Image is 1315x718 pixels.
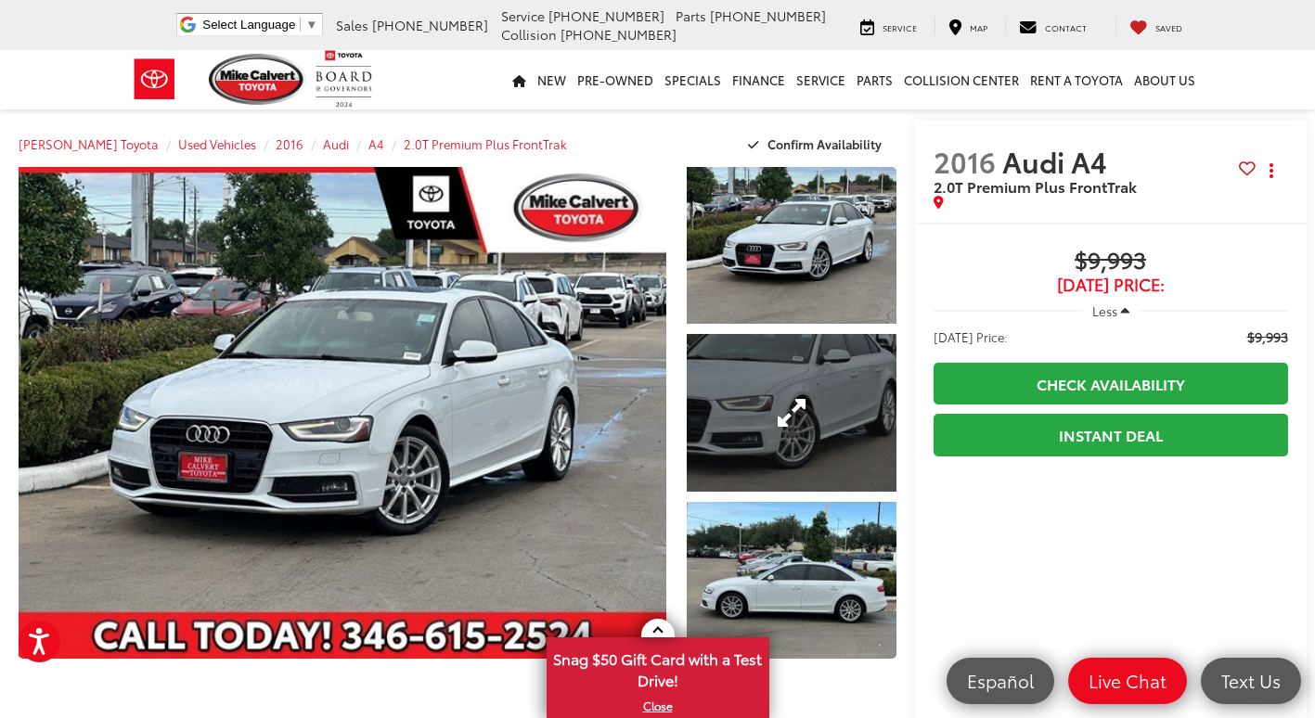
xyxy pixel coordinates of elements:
[935,17,1001,35] a: Map
[507,50,532,109] a: Home
[12,165,673,660] img: 2016 Audi A4 2.0T Premium Plus FrontTrak
[738,128,896,160] button: Confirm Availability
[202,18,317,32] a: Select Language​
[846,17,931,35] a: Service
[501,6,545,25] span: Service
[336,16,368,34] span: Sales
[1079,669,1176,692] span: Live Chat
[1045,21,1087,33] span: Contact
[202,18,295,32] span: Select Language
[561,25,677,44] span: [PHONE_NUMBER]
[710,6,826,25] span: [PHONE_NUMBER]
[934,248,1288,276] span: $9,993
[687,334,896,491] a: Expand Photo 2
[1270,163,1273,178] span: dropdown dots
[1212,669,1290,692] span: Text Us
[1005,17,1101,35] a: Contact
[548,6,664,25] span: [PHONE_NUMBER]
[791,50,851,109] a: Service
[1256,154,1288,186] button: Actions
[684,500,897,660] img: 2016 Audi A4 2.0T Premium Plus FrontTrak
[19,167,666,659] a: Expand Photo 0
[300,18,301,32] span: ​
[1201,658,1301,704] a: Text Us
[323,135,349,152] a: Audi
[1025,50,1128,109] a: Rent a Toyota
[676,6,706,25] span: Parts
[305,18,317,32] span: ▼
[1247,327,1288,346] span: $9,993
[934,327,1008,346] span: [DATE] Price:
[548,639,767,696] span: Snag $50 Gift Card with a Test Drive!
[209,54,307,105] img: Mike Calvert Toyota
[572,50,659,109] a: Pre-Owned
[1115,17,1196,35] a: My Saved Vehicles
[767,135,882,152] span: Confirm Availability
[178,135,256,152] a: Used Vehicles
[276,135,303,152] a: 2016
[727,50,791,109] a: Finance
[404,135,567,152] a: 2.0T Premium Plus FrontTrak
[1092,302,1117,319] span: Less
[1083,294,1139,327] button: Less
[934,276,1288,294] span: [DATE] Price:
[934,363,1288,404] a: Check Availability
[958,669,1043,692] span: Español
[687,502,896,659] a: Expand Photo 3
[368,135,384,152] a: A4
[947,658,1054,704] a: Español
[1155,21,1182,33] span: Saved
[970,21,987,33] span: Map
[1068,658,1187,704] a: Live Chat
[19,135,159,152] a: [PERSON_NAME] Toyota
[883,21,917,33] span: Service
[1128,50,1201,109] a: About Us
[684,165,897,326] img: 2016 Audi A4 2.0T Premium Plus FrontTrak
[934,175,1137,197] span: 2.0T Premium Plus FrontTrak
[501,25,557,44] span: Collision
[372,16,488,34] span: [PHONE_NUMBER]
[1002,141,1114,181] span: Audi A4
[934,414,1288,455] a: Instant Deal
[659,50,727,109] a: Specials
[532,50,572,109] a: New
[934,141,996,181] span: 2016
[120,49,189,109] img: Toyota
[687,167,896,324] a: Expand Photo 1
[898,50,1025,109] a: Collision Center
[851,50,898,109] a: Parts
